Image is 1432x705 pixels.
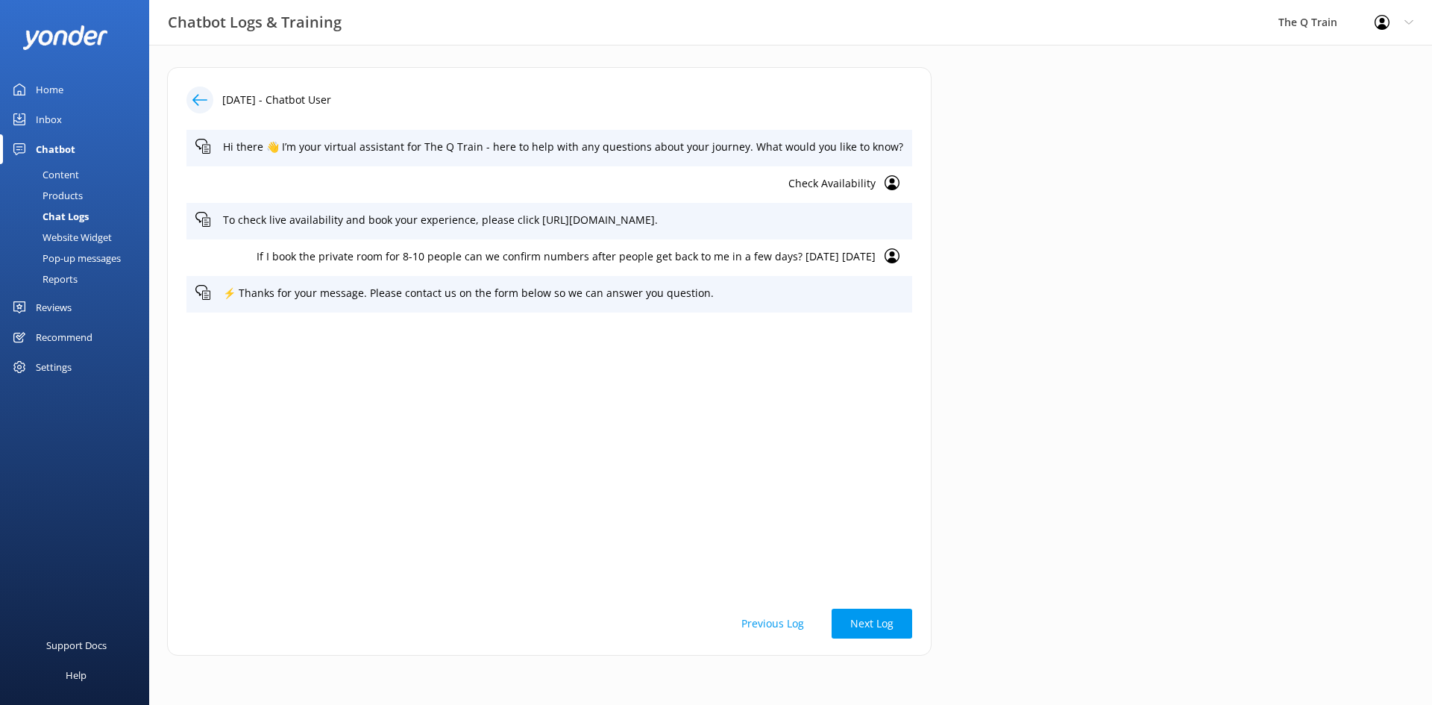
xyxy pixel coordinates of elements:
[36,75,63,104] div: Home
[9,164,149,185] a: Content
[9,185,149,206] a: Products
[36,134,75,164] div: Chatbot
[36,292,72,322] div: Reviews
[195,175,876,192] p: Check Availability
[36,104,62,134] div: Inbox
[223,285,903,301] p: ⚡ Thanks for your message. Please contact us on the form below so we can answer you question.
[168,10,342,34] h3: Chatbot Logs & Training
[9,185,83,206] div: Products
[9,248,121,269] div: Pop-up messages
[9,269,149,289] a: Reports
[66,660,87,690] div: Help
[22,25,108,50] img: yonder-white-logo.png
[9,227,112,248] div: Website Widget
[223,212,903,228] p: To check live availability and book your experience, please click [URL][DOMAIN_NAME].
[9,227,149,248] a: Website Widget
[832,609,912,639] button: Next Log
[222,92,331,108] p: [DATE] - Chatbot User
[9,269,78,289] div: Reports
[223,139,903,155] p: Hi there 👋 I’m your virtual assistant for The Q Train - here to help with any questions about you...
[9,206,149,227] a: Chat Logs
[9,164,79,185] div: Content
[46,630,107,660] div: Support Docs
[723,609,823,639] button: Previous Log
[9,206,89,227] div: Chat Logs
[9,248,149,269] a: Pop-up messages
[36,352,72,382] div: Settings
[36,322,92,352] div: Recommend
[195,248,876,265] p: If I book the private room for 8-10 people can we confirm numbers after people get back to me in ...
